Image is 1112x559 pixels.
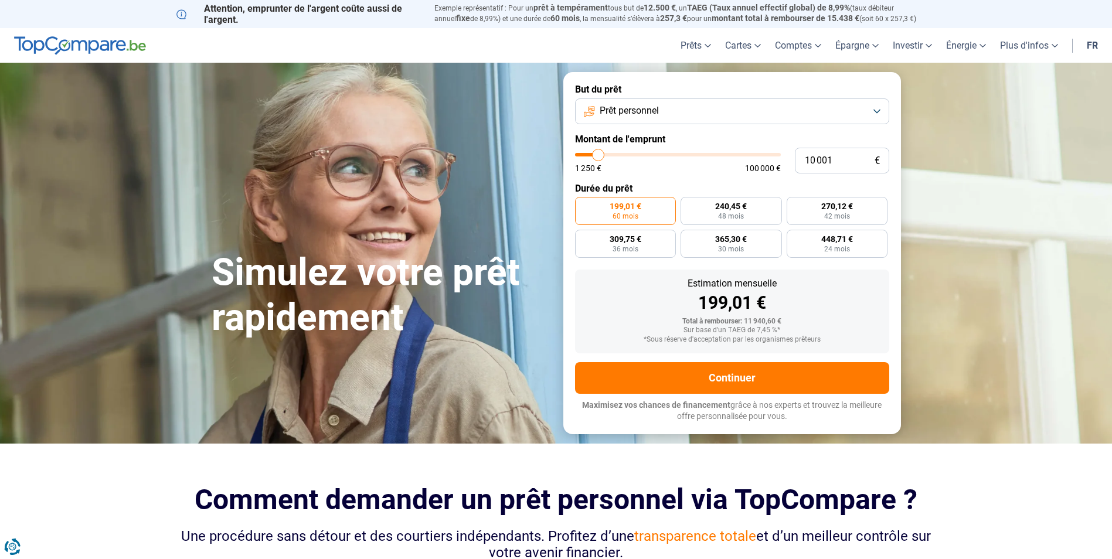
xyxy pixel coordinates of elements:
span: 42 mois [824,213,850,220]
button: Continuer [575,362,889,394]
span: Maximisez vos chances de financement [582,400,730,410]
div: Estimation mensuelle [584,279,880,288]
span: TAEG (Taux annuel effectif global) de 8,99% [687,3,850,12]
a: Énergie [939,28,993,63]
div: *Sous réserve d'acceptation par les organismes prêteurs [584,336,880,344]
div: 199,01 € [584,294,880,312]
img: TopCompare [14,36,146,55]
span: € [875,156,880,166]
span: 60 mois [550,13,580,23]
h1: Simulez votre prêt rapidement [212,250,549,340]
span: 309,75 € [610,235,641,243]
div: Total à rembourser: 11 940,60 € [584,318,880,326]
span: 60 mois [613,213,638,220]
p: grâce à nos experts et trouvez la meilleure offre personnalisée pour vous. [575,400,889,422]
span: 12.500 € [644,3,676,12]
span: prêt à tempérament [533,3,608,12]
span: Prêt personnel [600,104,659,117]
span: transparence totale [634,528,756,544]
a: Cartes [718,28,768,63]
span: 100 000 € [745,164,781,172]
span: 240,45 € [715,202,747,210]
span: 1 250 € [575,164,601,172]
span: 270,12 € [821,202,853,210]
span: 257,3 € [660,13,687,23]
label: Montant de l'emprunt [575,134,889,145]
span: 448,71 € [821,235,853,243]
div: Sur base d'un TAEG de 7,45 %* [584,326,880,335]
a: Plus d'infos [993,28,1065,63]
span: 30 mois [718,246,744,253]
span: 365,30 € [715,235,747,243]
span: 36 mois [613,246,638,253]
a: Investir [886,28,939,63]
span: montant total à rembourser de 15.438 € [712,13,859,23]
h2: Comment demander un prêt personnel via TopCompare ? [176,483,936,516]
button: Prêt personnel [575,98,889,124]
p: Exemple représentatif : Pour un tous but de , un (taux débiteur annuel de 8,99%) et une durée de ... [434,3,936,24]
p: Attention, emprunter de l'argent coûte aussi de l'argent. [176,3,420,25]
a: Prêts [674,28,718,63]
a: Épargne [828,28,886,63]
label: Durée du prêt [575,183,889,194]
a: fr [1080,28,1105,63]
span: 199,01 € [610,202,641,210]
span: 24 mois [824,246,850,253]
label: But du prêt [575,84,889,95]
span: 48 mois [718,213,744,220]
span: fixe [456,13,470,23]
a: Comptes [768,28,828,63]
